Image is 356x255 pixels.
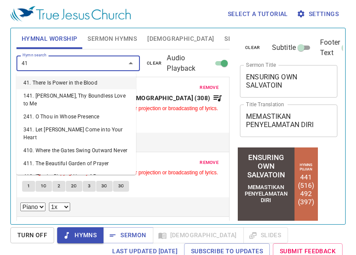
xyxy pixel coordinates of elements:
[118,182,124,190] span: 3C
[200,159,219,167] span: remove
[22,181,35,191] button: 1
[87,33,137,44] span: Sermon Hymns
[41,182,47,190] span: 1C
[240,42,265,53] button: clear
[88,182,91,190] span: 3
[49,203,70,211] select: Playback Rate
[16,144,136,157] li: 410. Where the Gates Swing Outward Never
[16,123,136,144] li: 341. Let [PERSON_NAME] Come into Your Heart
[16,170,136,183] li: 412. 'Tis the Blessed Hour of Prayer
[101,182,107,190] span: 3C
[17,230,47,241] span: Turn Off
[16,89,136,110] li: 141. [PERSON_NAME], Thy Boundless Love to Me
[246,73,331,89] textarea: ENSURING OWN SALVATOIN
[245,44,260,52] span: clear
[147,59,162,67] span: clear
[64,230,97,241] span: Hymns
[57,227,104,243] button: Hymns
[298,9,339,20] span: Settings
[200,84,219,92] span: remove
[52,181,65,191] button: 2
[10,227,54,243] button: Turn Off
[36,181,52,191] button: 1C
[194,157,224,168] button: remove
[147,33,214,44] span: [DEMOGRAPHIC_DATA]
[103,227,153,243] button: Sermon
[295,6,342,22] button: Settings
[66,181,82,191] button: 2C
[83,181,96,191] button: 3
[224,6,291,22] button: Select a tutorial
[10,6,131,22] img: True Jesus Church
[113,181,129,191] button: 3C
[236,146,319,222] iframe: from-child
[58,182,60,190] span: 2
[110,230,146,241] span: Sermon
[272,42,296,53] span: Subtitle
[125,57,137,69] button: Close
[20,203,45,211] select: Select Track
[71,182,77,190] span: 2C
[224,33,245,44] span: Slides
[194,82,224,93] button: remove
[16,76,136,89] li: 41. There Is Power in the Blood
[246,112,331,129] textarea: MEMASTIKAN PENYELAMATAN DIRI
[22,33,78,44] span: Hymnal Worship
[228,9,288,20] span: Select a tutorial
[320,37,340,58] span: Footer Text
[16,157,136,170] li: 411. The Beautiful Garden of Prayer
[27,182,30,190] span: 1
[167,53,212,74] span: Audio Playback
[142,58,167,69] button: clear
[96,181,113,191] button: 3C
[16,110,136,123] li: 241. O Thou in Whose Presence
